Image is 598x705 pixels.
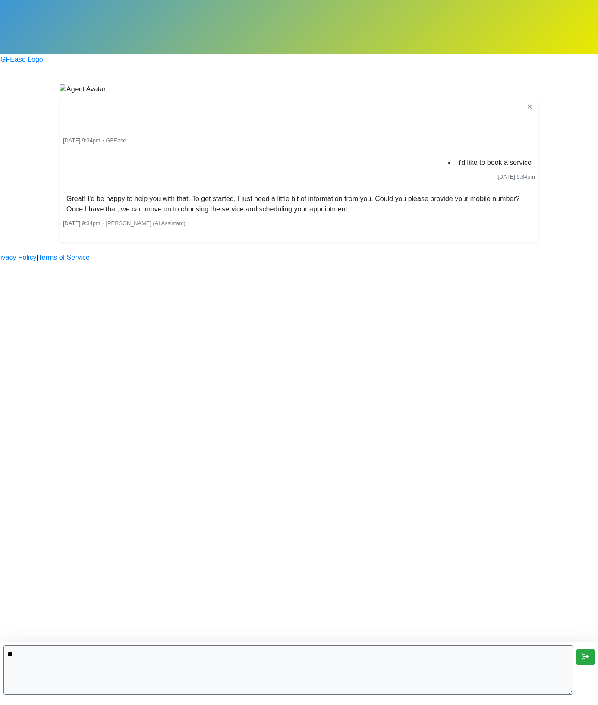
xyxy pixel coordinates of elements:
[524,101,535,113] button: ✕
[38,252,90,263] a: Terms of Service
[60,84,106,94] img: Agent Avatar
[106,137,126,144] span: GFEase
[106,220,186,227] span: [PERSON_NAME] (AI Assistant)
[63,220,101,227] span: [DATE] 9:34pm
[63,137,126,144] small: ・
[63,220,186,227] small: ・
[497,173,535,180] span: [DATE] 9:34pm
[37,252,38,263] a: |
[63,137,101,144] span: [DATE] 9:34pm
[63,192,535,216] li: Great! I'd be happy to help you with that. To get started, I just need a little bit of informatio...
[455,156,535,170] li: i'd like to book a service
